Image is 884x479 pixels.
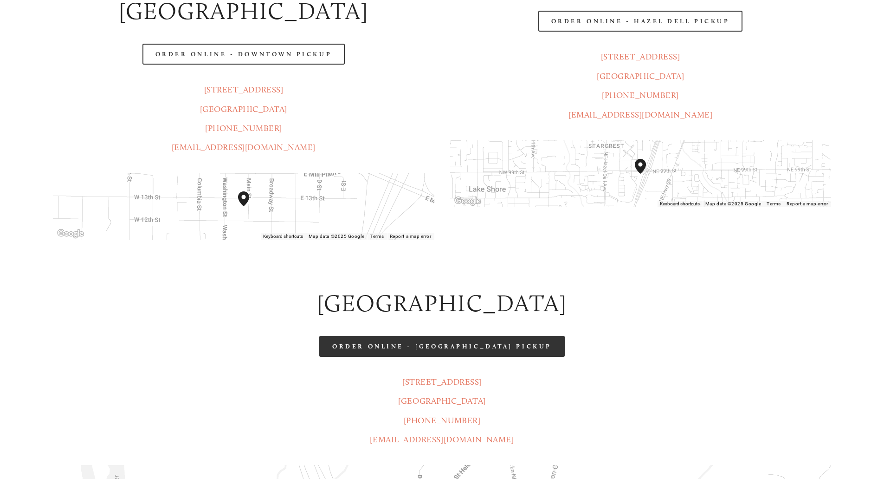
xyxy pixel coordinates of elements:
[660,201,700,207] button: Keyboard shortcuts
[597,71,684,81] a: [GEOGRAPHIC_DATA]
[370,434,514,445] a: [EMAIL_ADDRESS][DOMAIN_NAME]
[55,228,86,240] a: Open this area in Google Maps (opens a new window)
[55,228,86,240] img: Google
[568,110,712,120] a: [EMAIL_ADDRESS][DOMAIN_NAME]
[398,377,485,406] a: [STREET_ADDRESS][GEOGRAPHIC_DATA]
[53,287,831,320] h2: [GEOGRAPHIC_DATA]
[390,234,432,239] a: Report a map error
[309,234,364,239] span: Map data ©2025 Google
[204,85,284,95] a: [STREET_ADDRESS]
[319,336,564,357] a: Order Online - [GEOGRAPHIC_DATA] Pickup
[370,234,384,239] a: Terms
[705,201,761,206] span: Map data ©2025 Google
[452,195,483,207] img: Google
[452,195,483,207] a: Open this area in Google Maps (opens a new window)
[172,142,316,152] a: [EMAIL_ADDRESS][DOMAIN_NAME]
[602,90,679,100] a: [PHONE_NUMBER]
[767,201,781,206] a: Terms
[238,191,260,221] div: Amaro's Table 1220 Main Street vancouver, United States
[404,415,481,426] a: [PHONE_NUMBER]
[263,233,303,240] button: Keyboard shortcuts
[635,159,657,189] div: Amaro's Table 816 Northeast 98th Circle Vancouver, WA, 98665, United States
[200,104,287,114] a: [GEOGRAPHIC_DATA]
[787,201,828,206] a: Report a map error
[205,123,282,133] a: [PHONE_NUMBER]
